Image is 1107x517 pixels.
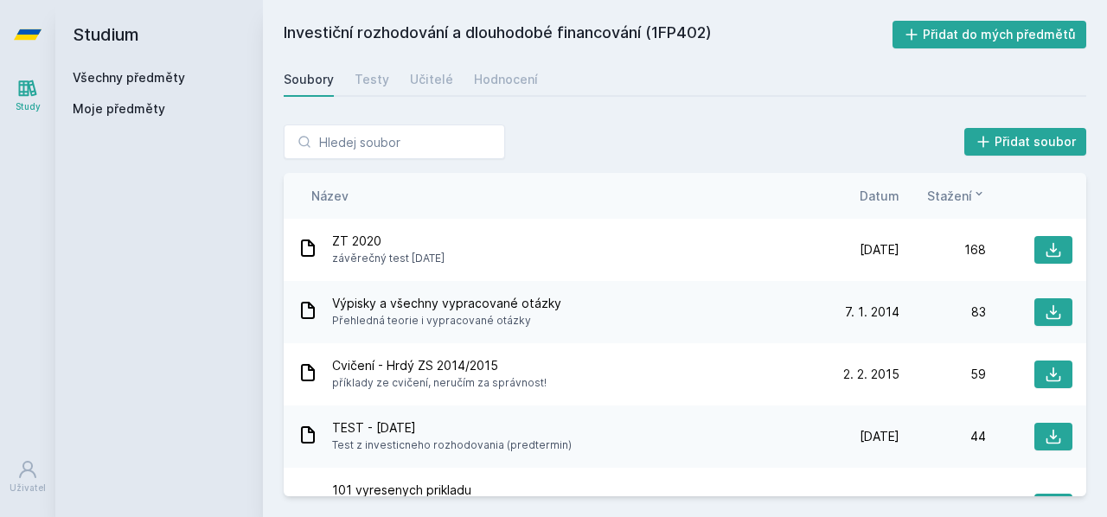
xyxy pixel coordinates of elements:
[843,366,899,383] span: 2. 2. 2015
[332,437,572,454] span: Test z investicneho rozhodovania (predtermin)
[860,187,899,205] button: Datum
[899,303,986,321] div: 83
[474,62,538,97] a: Hodnocení
[332,250,445,267] span: závěrečný test [DATE]
[284,21,893,48] h2: Investiční rozhodování a dlouhodobé financování (1FP402)
[355,71,389,88] div: Testy
[332,374,547,392] span: příklady ze cvičení, neručím za správnost!
[284,62,334,97] a: Soubory
[355,62,389,97] a: Testy
[410,71,453,88] div: Učitelé
[16,100,41,113] div: Study
[332,419,572,437] span: TEST - [DATE]
[332,295,561,312] span: Výpisky a všechny vypracované otázky
[284,124,505,159] input: Hledej soubor
[474,71,538,88] div: Hodnocení
[332,233,445,250] span: ZT 2020
[860,428,899,445] span: [DATE]
[332,357,547,374] span: Cvičení - Hrdý ZS 2014/2015
[3,450,52,503] a: Uživatel
[860,241,899,258] span: [DATE]
[964,128,1087,156] button: Přidat soubor
[284,71,334,88] div: Soubory
[73,100,165,118] span: Moje předměty
[332,482,806,499] span: 101 vyresenych prikladu
[899,428,986,445] div: 44
[311,187,349,205] button: Název
[3,69,52,122] a: Study
[927,187,972,205] span: Stažení
[10,482,46,495] div: Uživatel
[845,303,899,321] span: 7. 1. 2014
[410,62,453,97] a: Učitelé
[73,70,185,85] a: Všechny předměty
[332,312,561,329] span: Přehledná teorie i vypracované otázky
[927,187,986,205] button: Stažení
[899,366,986,383] div: 59
[893,21,1087,48] button: Přidat do mých předmětů
[899,241,986,258] div: 168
